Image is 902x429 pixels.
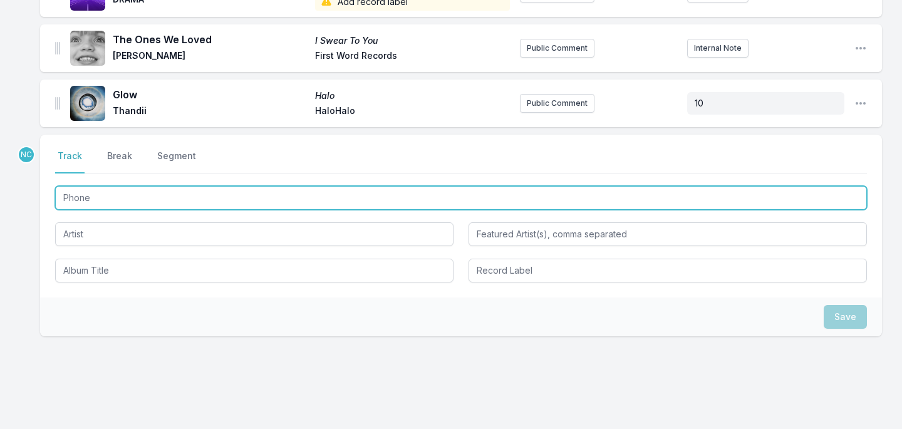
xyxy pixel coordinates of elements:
[55,150,85,173] button: Track
[824,305,867,329] button: Save
[113,87,308,102] span: Glow
[113,105,308,120] span: Thandii
[105,150,135,173] button: Break
[113,32,308,47] span: The Ones We Loved
[854,42,867,54] button: Open playlist item options
[854,97,867,110] button: Open playlist item options
[315,34,510,47] span: I Swear To You
[315,49,510,65] span: First Word Records
[520,94,594,113] button: Public Comment
[70,31,105,66] img: I Swear To You
[55,222,454,246] input: Artist
[315,105,510,120] span: HaloHalo
[520,39,594,58] button: Public Comment
[469,222,867,246] input: Featured Artist(s), comma separated
[55,97,60,110] img: Drag Handle
[18,146,35,163] p: Novena Carmel
[70,86,105,121] img: Halo
[155,150,199,173] button: Segment
[55,186,867,210] input: Track Title
[687,39,749,58] button: Internal Note
[55,259,454,282] input: Album Title
[695,98,703,108] span: 10
[315,90,510,102] span: Halo
[113,49,308,65] span: [PERSON_NAME]
[55,42,60,54] img: Drag Handle
[469,259,867,282] input: Record Label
